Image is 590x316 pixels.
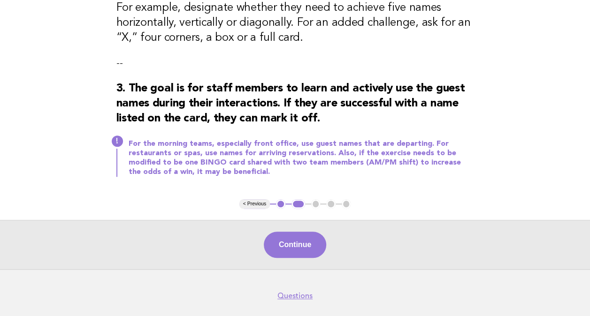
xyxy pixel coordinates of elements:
button: < Previous [239,199,270,209]
p: -- [116,57,474,70]
button: Continue [264,232,326,258]
a: Questions [277,291,313,301]
p: For the morning teams, especially front office, use guest names that are departing. For restauran... [129,139,474,177]
strong: 3. The goal is for staff members to learn and actively use the guest names during their interacti... [116,83,465,124]
button: 2 [291,199,305,209]
h3: For example, designate whether they need to achieve five names horizontally, vertically or diagon... [116,0,474,45]
button: 1 [276,199,285,209]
